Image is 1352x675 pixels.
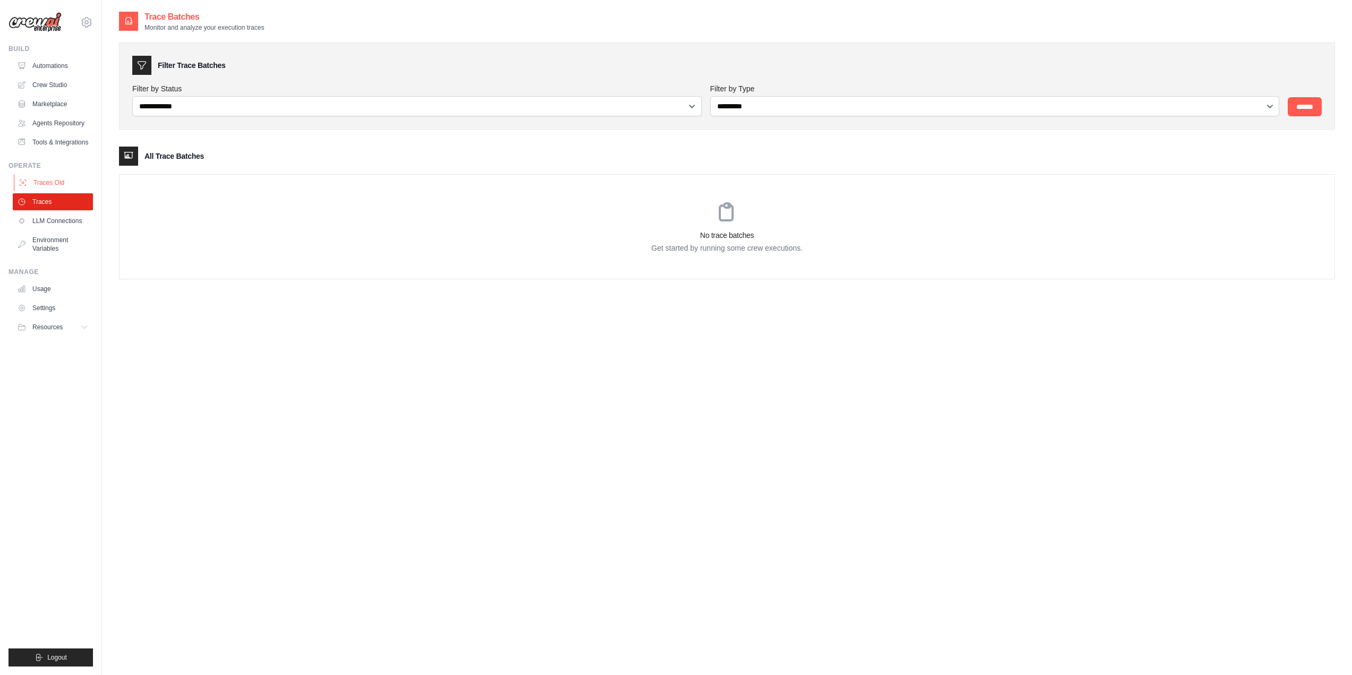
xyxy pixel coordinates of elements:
[144,11,264,23] h2: Trace Batches
[120,243,1334,253] p: Get started by running some crew executions.
[13,76,93,93] a: Crew Studio
[13,232,93,257] a: Environment Variables
[13,96,93,113] a: Marketplace
[13,134,93,151] a: Tools & Integrations
[132,83,702,94] label: Filter by Status
[13,57,93,74] a: Automations
[144,23,264,32] p: Monitor and analyze your execution traces
[14,174,94,191] a: Traces Old
[13,280,93,297] a: Usage
[120,230,1334,241] h3: No trace batches
[8,45,93,53] div: Build
[8,12,62,32] img: Logo
[13,319,93,336] button: Resources
[13,115,93,132] a: Agents Repository
[13,193,93,210] a: Traces
[8,268,93,276] div: Manage
[13,300,93,317] a: Settings
[47,653,67,662] span: Logout
[144,151,204,161] h3: All Trace Batches
[710,83,1280,94] label: Filter by Type
[158,60,225,71] h3: Filter Trace Batches
[13,212,93,229] a: LLM Connections
[8,161,93,170] div: Operate
[32,323,63,331] span: Resources
[8,648,93,667] button: Logout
